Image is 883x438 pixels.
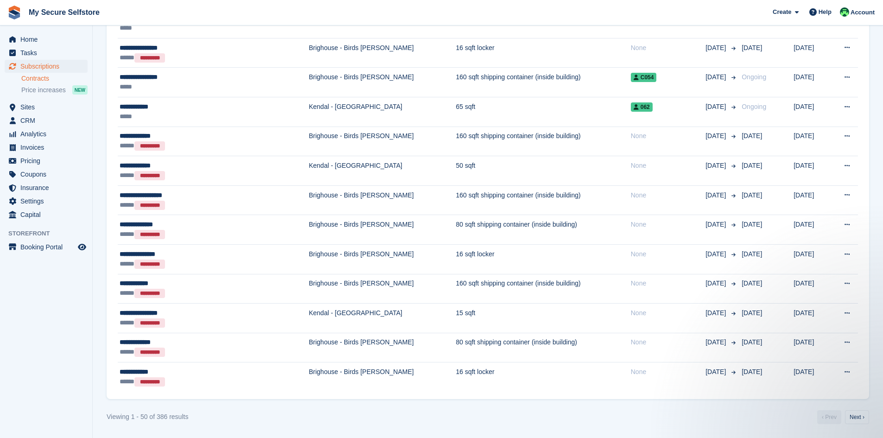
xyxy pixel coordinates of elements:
[456,97,630,127] td: 65 sqft
[456,215,630,245] td: 80 sqft shipping container (inside building)
[705,308,728,318] span: [DATE]
[794,127,831,156] td: [DATE]
[20,168,76,181] span: Coupons
[631,367,706,377] div: None
[794,156,831,186] td: [DATE]
[631,102,653,112] span: 062
[5,33,88,46] a: menu
[309,156,456,186] td: Kendal - [GEOGRAPHIC_DATA]
[21,85,88,95] a: Price increases NEW
[631,161,706,171] div: None
[309,185,456,215] td: Brighouse - Birds [PERSON_NAME]
[20,60,76,73] span: Subscriptions
[742,44,762,51] span: [DATE]
[794,38,831,68] td: [DATE]
[20,241,76,254] span: Booking Portal
[5,241,88,254] a: menu
[20,33,76,46] span: Home
[742,132,762,140] span: [DATE]
[5,60,88,73] a: menu
[742,368,762,375] span: [DATE]
[456,244,630,274] td: 16 sqft locker
[25,5,103,20] a: My Secure Selfstore
[5,168,88,181] a: menu
[5,208,88,221] a: menu
[742,191,762,199] span: [DATE]
[7,6,21,19] img: stora-icon-8386f47178a22dfd0bd8f6a31ec36ba5ce8667c1dd55bd0f319d3a0aa187defe.svg
[631,220,706,229] div: None
[631,43,706,53] div: None
[742,221,762,228] span: [DATE]
[794,68,831,97] td: [DATE]
[72,85,88,95] div: NEW
[742,309,762,317] span: [DATE]
[5,127,88,140] a: menu
[5,195,88,208] a: menu
[794,244,831,274] td: [DATE]
[309,274,456,304] td: Brighouse - Birds [PERSON_NAME]
[5,114,88,127] a: menu
[20,127,76,140] span: Analytics
[309,333,456,362] td: Brighouse - Birds [PERSON_NAME]
[456,185,630,215] td: 160 sqft shipping container (inside building)
[631,190,706,200] div: None
[456,38,630,68] td: 16 sqft locker
[76,241,88,253] a: Preview store
[309,68,456,97] td: Brighouse - Birds [PERSON_NAME]
[20,46,76,59] span: Tasks
[794,274,831,304] td: [DATE]
[705,367,728,377] span: [DATE]
[705,72,728,82] span: [DATE]
[705,249,728,259] span: [DATE]
[742,103,766,110] span: Ongoing
[742,279,762,287] span: [DATE]
[705,337,728,347] span: [DATE]
[20,208,76,221] span: Capital
[705,220,728,229] span: [DATE]
[456,127,630,156] td: 160 sqft shipping container (inside building)
[845,410,869,424] a: Next
[705,279,728,288] span: [DATE]
[631,308,706,318] div: None
[705,161,728,171] span: [DATE]
[794,304,831,333] td: [DATE]
[794,333,831,362] td: [DATE]
[456,362,630,392] td: 16 sqft locker
[631,131,706,141] div: None
[309,38,456,68] td: Brighouse - Birds [PERSON_NAME]
[456,333,630,362] td: 80 sqft shipping container (inside building)
[705,190,728,200] span: [DATE]
[20,195,76,208] span: Settings
[631,73,657,82] span: C054
[631,337,706,347] div: None
[20,154,76,167] span: Pricing
[309,362,456,392] td: Brighouse - Birds [PERSON_NAME]
[815,410,871,424] nav: Pages
[309,244,456,274] td: Brighouse - Birds [PERSON_NAME]
[20,141,76,154] span: Invoices
[794,215,831,245] td: [DATE]
[8,229,92,238] span: Storefront
[742,73,766,81] span: Ongoing
[309,215,456,245] td: Brighouse - Birds [PERSON_NAME]
[20,101,76,114] span: Sites
[5,141,88,154] a: menu
[5,46,88,59] a: menu
[773,7,791,17] span: Create
[631,279,706,288] div: None
[742,338,762,346] span: [DATE]
[20,114,76,127] span: CRM
[309,304,456,333] td: Kendal - [GEOGRAPHIC_DATA]
[705,43,728,53] span: [DATE]
[5,154,88,167] a: menu
[456,68,630,97] td: 160 sqft shipping container (inside building)
[817,410,841,424] a: Previous
[309,97,456,127] td: Kendal - [GEOGRAPHIC_DATA]
[819,7,832,17] span: Help
[21,86,66,95] span: Price increases
[794,185,831,215] td: [DATE]
[456,156,630,186] td: 50 sqft
[5,181,88,194] a: menu
[742,162,762,169] span: [DATE]
[851,8,875,17] span: Account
